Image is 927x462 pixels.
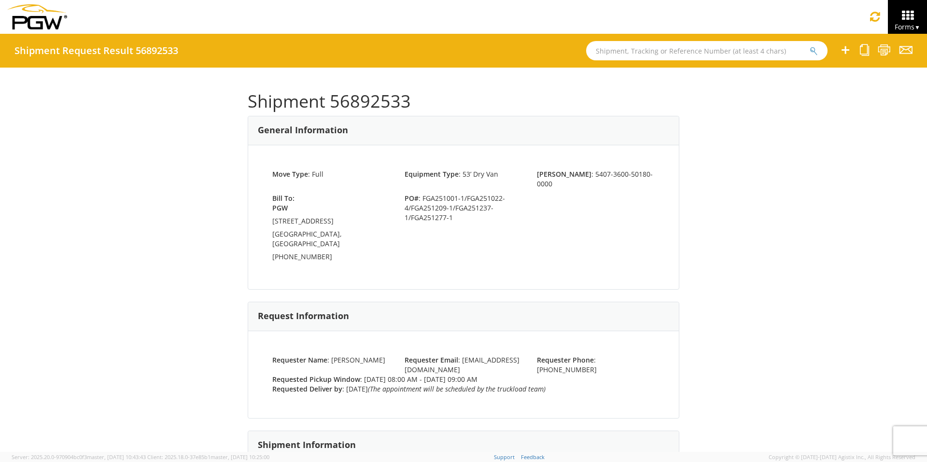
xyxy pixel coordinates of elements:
span: ▼ [914,23,920,31]
a: Support [494,453,515,461]
h3: General Information [258,126,348,135]
a: Feedback [521,453,545,461]
strong: Requester Name [272,355,327,364]
strong: Requester Phone [537,355,594,364]
td: [STREET_ADDRESS] [272,216,390,229]
h3: Shipment Information [258,440,356,450]
strong: PO# [405,194,419,203]
span: master, [DATE] 10:43:43 [87,453,146,461]
h4: Shipment Request Result 56892533 [14,45,178,56]
span: : FGA251001-1/FGA251022-4/FGA251209-1/FGA251237-1/FGA251277-1 [397,194,530,223]
strong: Move Type [272,169,308,179]
strong: Equipment Type [405,169,459,179]
span: : [PHONE_NUMBER] [537,355,597,374]
span: : [DATE] [272,384,368,393]
strong: PGW [272,203,288,212]
strong: [PERSON_NAME] [537,169,591,179]
span: : [PERSON_NAME] [272,355,385,364]
strong: Requested Deliver by [272,384,342,393]
span: : [EMAIL_ADDRESS][DOMAIN_NAME] [405,355,520,374]
span: Copyright © [DATE]-[DATE] Agistix Inc., All Rights Reserved [769,453,915,461]
img: pgw-form-logo-1aaa8060b1cc70fad034.png [7,4,67,29]
strong: Bill To: [272,194,295,203]
strong: Requested Pickup Window [272,375,360,384]
span: master, [DATE] 10:25:00 [211,453,269,461]
strong: Requester Email [405,355,458,364]
span: : [DATE] 08:00 AM - [DATE] 09:00 AM [272,375,478,384]
span: : 5407-3600-50180-0000 [537,169,653,188]
span: Server: 2025.20.0-970904bc0f3 [12,453,146,461]
i: (The appointment will be scheduled by the truckload team) [368,384,546,393]
span: : 53’ Dry Van [405,169,498,179]
span: Client: 2025.18.0-37e85b1 [147,453,269,461]
input: Shipment, Tracking or Reference Number (at least 4 chars) [586,41,828,60]
span: : Full [272,169,323,179]
h3: Request Information [258,311,349,321]
td: [GEOGRAPHIC_DATA], [GEOGRAPHIC_DATA] [272,229,390,252]
td: [PHONE_NUMBER] [272,252,390,265]
h1: Shipment 56892533 [248,92,679,111]
span: Forms [895,22,920,31]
